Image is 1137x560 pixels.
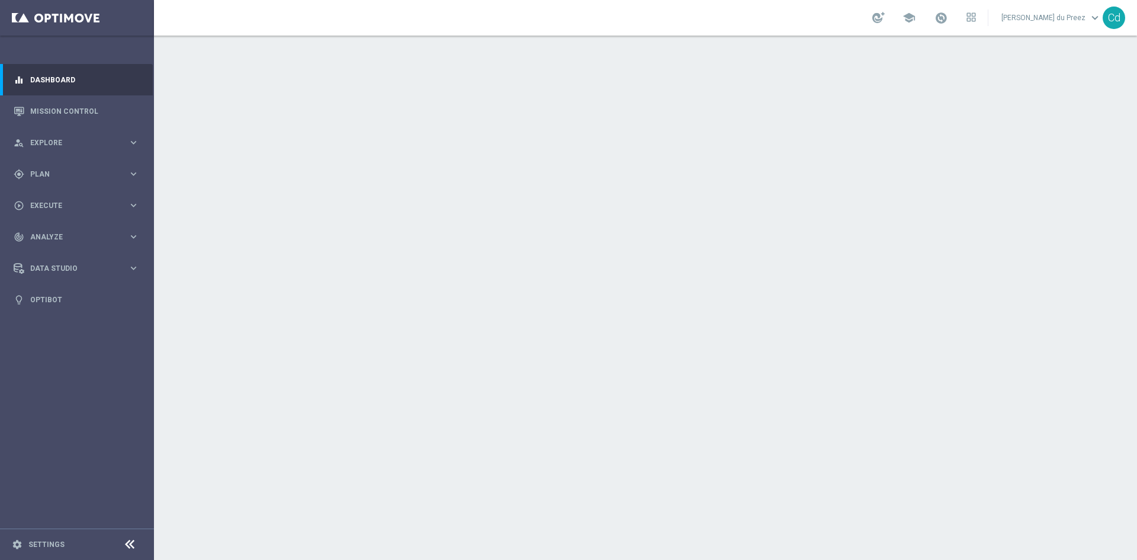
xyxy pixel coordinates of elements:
i: keyboard_arrow_right [128,168,139,180]
button: track_changes Analyze keyboard_arrow_right [13,232,140,242]
i: equalizer [14,75,24,85]
i: track_changes [14,232,24,242]
button: gps_fixed Plan keyboard_arrow_right [13,169,140,179]
div: Dashboard [14,64,139,95]
i: person_search [14,137,24,148]
div: Mission Control [14,95,139,127]
div: Optibot [14,284,139,315]
span: Execute [30,202,128,209]
div: Data Studio [14,263,128,274]
div: Explore [14,137,128,148]
button: play_circle_outline Execute keyboard_arrow_right [13,201,140,210]
i: keyboard_arrow_right [128,263,139,274]
a: Settings [28,541,65,548]
i: keyboard_arrow_right [128,137,139,148]
button: equalizer Dashboard [13,75,140,85]
a: Mission Control [30,95,139,127]
div: Analyze [14,232,128,242]
span: keyboard_arrow_down [1088,11,1101,24]
span: Plan [30,171,128,178]
button: lightbulb Optibot [13,295,140,305]
button: Data Studio keyboard_arrow_right [13,264,140,273]
i: keyboard_arrow_right [128,200,139,211]
span: Explore [30,139,128,146]
button: Mission Control [13,107,140,116]
a: Dashboard [30,64,139,95]
span: school [902,11,916,24]
button: person_search Explore keyboard_arrow_right [13,138,140,148]
i: settings [12,539,23,550]
a: Optibot [30,284,139,315]
i: gps_fixed [14,169,24,180]
i: play_circle_outline [14,200,24,211]
a: [PERSON_NAME] du Preezkeyboard_arrow_down [1000,9,1103,27]
i: keyboard_arrow_right [128,231,139,242]
div: Cd [1103,7,1125,29]
span: Data Studio [30,265,128,272]
div: Execute [14,200,128,211]
span: Analyze [30,233,128,241]
div: Plan [14,169,128,180]
i: lightbulb [14,295,24,305]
